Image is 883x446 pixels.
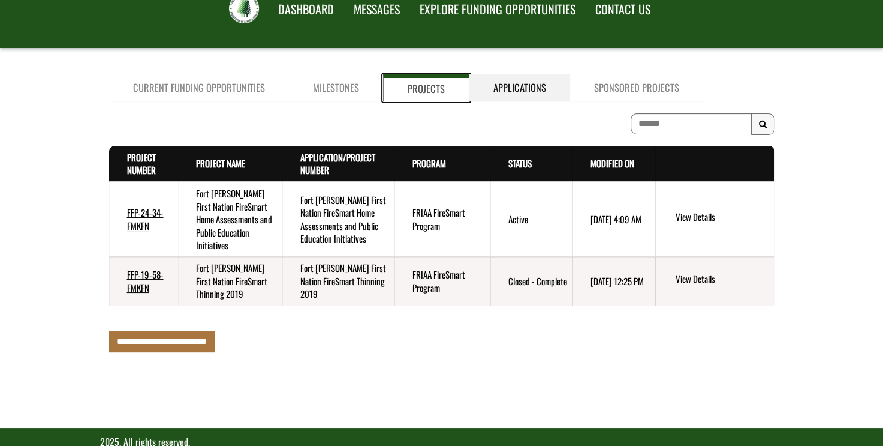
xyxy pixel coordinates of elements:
td: action menu [655,257,774,306]
a: Program [412,157,446,170]
a: Project Number [127,151,156,176]
a: Application/Project Number [300,151,375,176]
th: Actions [655,146,774,182]
td: Fort McKay First Nation FireSmart Home Assessments and Public Education Initiatives [282,182,394,257]
button: Search Results [751,113,774,135]
a: FFP-19-58-FMKFN [127,268,164,294]
a: View details [675,211,769,225]
td: FFP-19-58-FMKFN [109,257,179,306]
a: Applications [469,74,570,101]
input: To search on partial text, use the asterisk (*) wildcard character. [631,113,752,134]
a: Current Funding Opportunities [109,74,289,101]
a: Milestones [289,74,383,101]
td: Closed - Complete [490,257,572,306]
a: Project Name [196,157,245,170]
td: Active [490,182,572,257]
a: Projects [383,74,469,101]
time: [DATE] 12:25 PM [590,274,644,288]
a: View details [675,273,769,287]
td: FFP-24-34-FMKFN [109,182,179,257]
td: FRIAA FireSmart Program [394,182,490,257]
td: 10/17/2023 12:25 PM [572,257,656,306]
a: Sponsored Projects [570,74,703,101]
a: Status [508,157,532,170]
td: 8/11/2025 4:09 AM [572,182,656,257]
td: Fort McKay First Nation FireSmart Thinning 2019 [282,257,394,306]
td: Fort McKay First Nation FireSmart Home Assessments and Public Education Initiatives [178,182,282,257]
time: [DATE] 4:09 AM [590,212,641,226]
td: FRIAA FireSmart Program [394,257,490,306]
a: Modified On [590,157,634,170]
a: FFP-24-34-FMKFN [127,206,164,232]
td: Fort McKay First Nation FireSmart Thinning 2019 [178,257,282,306]
td: action menu [655,182,774,257]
